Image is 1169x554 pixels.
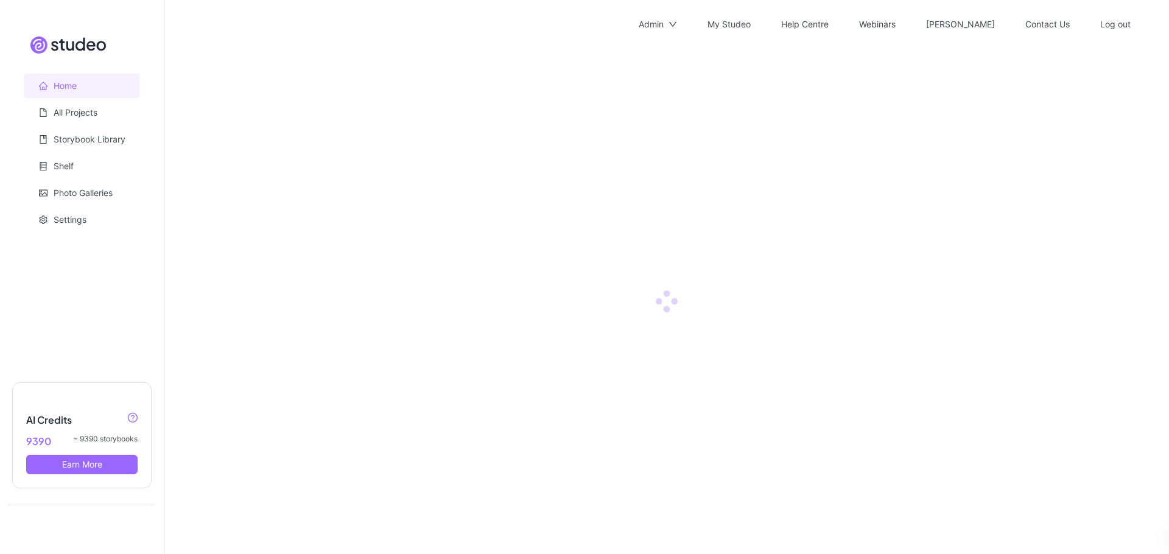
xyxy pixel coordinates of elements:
h5: AI Credits [26,413,138,427]
span: Earn More [62,459,102,469]
a: Storybook Library [54,134,125,144]
span: question-circle [128,413,138,423]
span: 9390 [26,433,51,449]
a: Help Centre [781,19,829,29]
span: Settings [54,208,130,232]
a: [PERSON_NAME] [926,19,995,29]
a: Shelf [54,161,74,171]
a: Webinars [859,19,896,29]
a: Photo Galleries [54,188,113,198]
a: Home [54,80,77,91]
span: setting [39,216,47,224]
span: down [669,20,677,29]
button: Earn More [26,455,138,474]
a: Log out [1100,19,1131,29]
span: ~ 9390 storybooks [73,433,138,445]
a: All Projects [54,107,97,117]
div: Admin [639,5,664,44]
img: Site logo [30,37,106,54]
a: Contact Us [1025,19,1070,29]
a: My Studeo [707,19,751,29]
